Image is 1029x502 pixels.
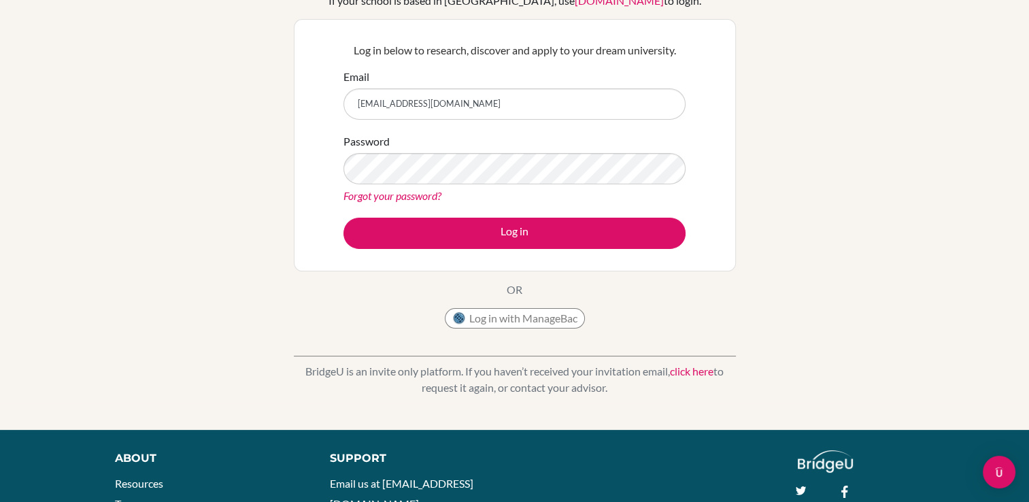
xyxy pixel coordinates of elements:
[343,42,686,58] p: Log in below to research, discover and apply to your dream university.
[343,189,441,202] a: Forgot your password?
[507,282,522,298] p: OR
[343,218,686,249] button: Log in
[115,450,299,467] div: About
[798,450,853,473] img: logo_white@2x-f4f0deed5e89b7ecb1c2cc34c3e3d731f90f0f143d5ea2071677605dd97b5244.png
[294,363,736,396] p: BridgeU is an invite only platform. If you haven’t received your invitation email, to request it ...
[983,456,1015,488] div: Open Intercom Messenger
[343,69,369,85] label: Email
[343,133,390,150] label: Password
[330,450,501,467] div: Support
[445,308,585,329] button: Log in with ManageBac
[670,365,713,378] a: click here
[115,477,163,490] a: Resources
